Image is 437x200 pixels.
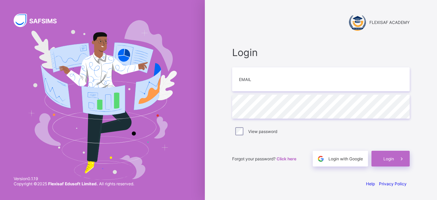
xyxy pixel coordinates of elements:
img: SAFSIMS Logo [14,14,65,27]
span: Login [383,156,394,161]
span: Login [232,46,410,58]
img: google.396cfc9801f0270233282035f929180a.svg [317,155,325,163]
span: Version 0.1.19 [14,176,134,181]
span: Login with Google [328,156,363,161]
img: Hero Image [28,20,177,180]
span: FLEXISAF ACADEMY [369,20,410,25]
a: Help [366,181,375,186]
span: Copyright © 2025 All rights reserved. [14,181,134,186]
span: Forgot your password? [232,156,296,161]
strong: Flexisaf Edusoft Limited. [48,181,98,186]
label: View password [248,129,277,134]
a: Click here [277,156,296,161]
a: Privacy Policy [379,181,407,186]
